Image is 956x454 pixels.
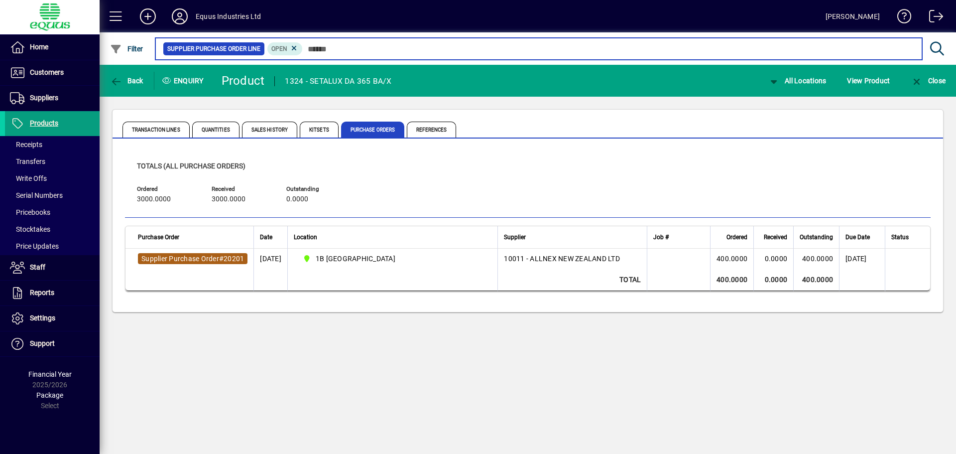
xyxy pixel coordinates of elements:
span: Home [30,43,48,51]
div: Due Date [845,232,879,243]
a: Reports [5,281,100,305]
span: Outstanding [286,186,346,192]
app-page-header-button: Close enquiry [900,72,956,90]
a: Suppliers [5,86,100,111]
td: 400.0000 [710,249,753,269]
button: Profile [164,7,196,25]
a: Write Offs [5,170,100,187]
span: Kitsets [300,122,339,138]
span: All Locations [768,77,827,85]
a: Stocktakes [5,221,100,238]
span: Close [911,77,946,85]
a: Staff [5,255,100,280]
span: Quantities [192,122,239,138]
div: Job # [653,232,704,243]
td: 0.0000 [753,269,793,291]
a: Home [5,35,100,60]
div: Status [891,232,918,243]
span: Outstanding [800,232,833,243]
button: Close [908,72,948,90]
span: Customers [30,68,64,76]
a: Price Updates [5,238,100,255]
a: Supplier Purchase Order#20201 [138,253,247,264]
span: Write Offs [10,174,47,182]
span: Transfers [10,157,45,165]
span: Package [36,391,63,399]
td: 0.0000 [753,249,793,269]
span: # [219,255,224,263]
button: Back [108,72,146,90]
div: [PERSON_NAME] [826,8,880,24]
button: View Product [844,72,892,90]
a: Pricebooks [5,204,100,221]
td: 400.0000 [793,249,839,269]
td: Total [497,269,647,291]
td: 400.0000 [793,269,839,291]
span: Serial Numbers [10,191,63,199]
span: 3000.0000 [137,195,171,203]
td: 10011 - ALLNEX NEW ZEALAND LTD [497,249,647,269]
a: Serial Numbers [5,187,100,204]
span: 1B BLENHEIM [299,253,486,265]
div: Purchase Order [138,232,247,243]
span: Products [30,119,58,127]
span: Stocktakes [10,225,50,233]
span: Totals (all purchase orders) [137,162,245,170]
a: Customers [5,60,100,85]
span: Transaction Lines [122,122,190,138]
a: Knowledge Base [890,2,912,34]
div: Enquiry [154,73,214,89]
a: Transfers [5,153,100,170]
button: Add [132,7,164,25]
span: Date [260,232,272,243]
span: Supplier [504,232,526,243]
span: References [407,122,456,138]
span: 20201 [224,255,244,263]
app-page-header-button: Back [100,72,154,90]
span: Settings [30,314,55,322]
span: Financial Year [28,370,72,378]
a: Settings [5,306,100,331]
span: Due Date [845,232,870,243]
a: Receipts [5,136,100,153]
span: Price Updates [10,242,59,250]
span: Supplier Purchase Order [141,255,219,263]
a: Support [5,331,100,356]
span: 1B [GEOGRAPHIC_DATA] [316,254,395,264]
span: 0.0000 [286,195,308,203]
span: 3000.0000 [212,195,245,203]
span: Received [764,232,787,243]
td: 400.0000 [710,269,753,291]
span: View Product [847,73,890,89]
span: Support [30,339,55,347]
div: 1324 - SETALUX DA 365 BA/X [285,73,391,89]
button: All Locations [765,72,829,90]
span: Ordered [137,186,197,192]
span: Received [212,186,271,192]
span: Job # [653,232,669,243]
div: Location [294,232,491,243]
span: Status [891,232,909,243]
app-page-header-button: Change Location [757,72,837,90]
span: Pricebooks [10,208,50,216]
span: Back [110,77,143,85]
span: Filter [110,45,143,53]
span: Reports [30,289,54,297]
span: Purchase Order [138,232,179,243]
mat-chip: Completion status: Open [267,42,303,55]
span: Location [294,232,317,243]
button: Filter [108,40,146,58]
span: Purchase Orders [341,122,405,138]
td: [DATE] [839,249,885,269]
span: Receipts [10,141,42,149]
span: Supplier Purchase Order Line [167,44,260,54]
span: Suppliers [30,94,58,102]
div: Supplier [504,232,641,243]
span: Sales History [242,122,297,138]
span: Ordered [726,232,747,243]
div: Equus Industries Ltd [196,8,261,24]
div: Product [222,73,265,89]
td: [DATE] [253,249,287,269]
a: Logout [922,2,944,34]
span: Open [271,45,287,52]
